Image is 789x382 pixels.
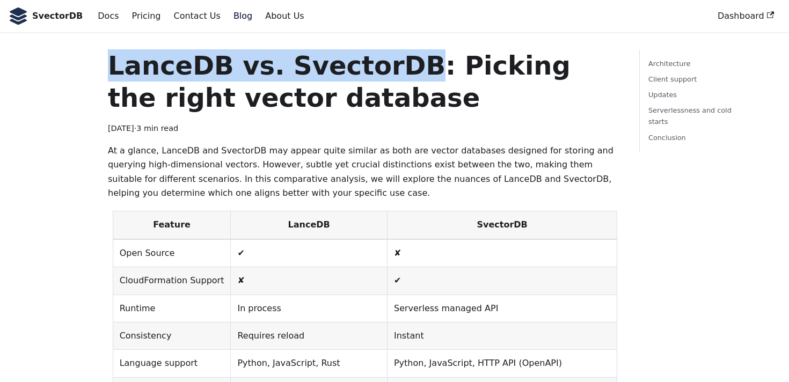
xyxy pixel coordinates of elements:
[113,239,231,267] td: Open Source
[9,8,83,25] a: SvectorDB LogoSvectorDB
[648,58,736,69] a: Architecture
[648,74,736,85] a: Client support
[387,239,617,267] td: ✘
[113,211,231,239] th: Feature
[227,7,259,25] a: Blog
[113,322,231,349] td: Consistency
[648,132,736,143] a: Conclusion
[9,8,28,25] img: SvectorDB Logo
[113,350,231,377] td: Language support
[167,7,227,25] a: Contact Us
[231,239,388,267] td: ✔
[91,7,125,25] a: Docs
[126,7,167,25] a: Pricing
[231,267,388,295] td: ✘
[113,267,231,295] td: CloudFormation Support
[259,7,310,25] a: About Us
[231,322,388,349] td: Requires reload
[231,295,388,322] td: In process
[108,122,622,135] div: · 3 min read
[108,49,622,114] h1: LanceDB vs. SvectorDB: Picking the right vector database
[387,350,617,377] td: Python, JavaScript, HTTP API (OpenAPI)
[387,322,617,349] td: Instant
[648,105,736,127] a: Serverlessness and cold starts
[108,124,134,133] time: [DATE]
[387,295,617,322] td: Serverless managed API
[711,7,780,25] a: Dashboard
[108,144,622,201] p: At a glance, LanceDB and SvectorDB may appear quite similar as both are vector databases designed...
[387,211,617,239] th: SvectorDB
[113,295,231,322] td: Runtime
[32,9,83,23] b: SvectorDB
[231,211,388,239] th: LanceDB
[648,89,736,100] a: Updates
[387,267,617,295] td: ✔
[231,350,388,377] td: Python, JavaScript, Rust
